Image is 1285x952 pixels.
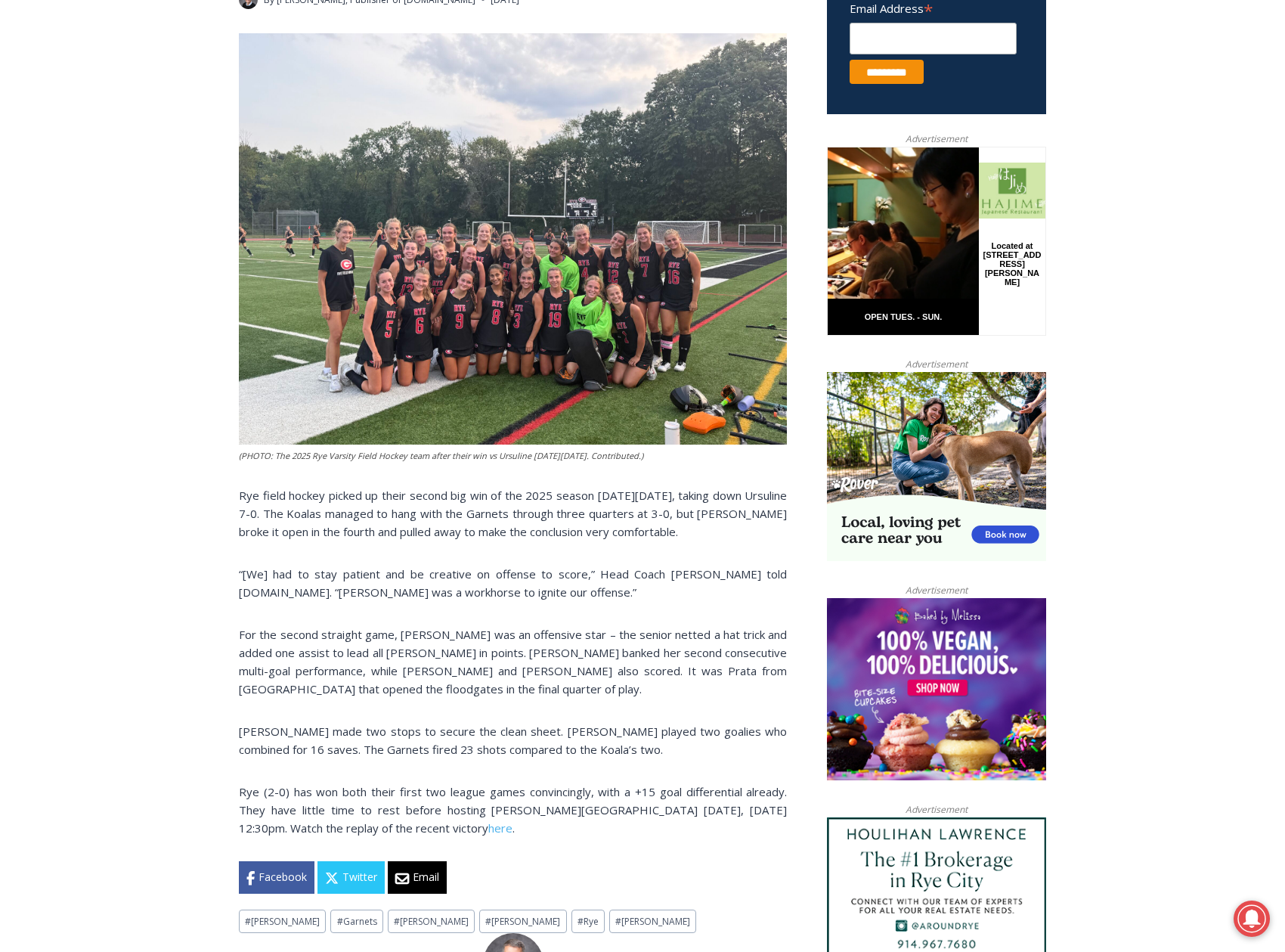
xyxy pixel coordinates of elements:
[5,156,148,213] span: Open Tues. - Sun. [PHONE_NUMBER]
[890,802,983,817] span: Advertisement
[388,910,475,933] a: #[PERSON_NAME]
[577,915,584,928] span: #
[239,565,787,601] p: “[We] had to stay patient and be creative on offense to score,” Head Coach [PERSON_NAME] told [DO...
[364,147,732,188] a: Intern @ [DOMAIN_NAME]
[488,820,512,836] a: here
[394,915,400,928] span: #
[609,910,696,933] a: #[PERSON_NAME]
[388,861,447,893] a: Email
[239,783,787,837] p: Rye (2-0) has won both their first two league games convincingly, with a +15 goal differential al...
[239,861,314,893] a: Facebook
[479,910,566,933] a: #[PERSON_NAME]
[330,910,382,933] a: #Garnets
[245,915,251,928] span: #
[890,357,983,371] span: Advertisement
[395,150,701,185] span: Intern @ [DOMAIN_NAME]
[827,598,1046,781] img: Baked by Melissa
[890,132,983,146] span: Advertisement
[239,625,787,698] p: For the second straight game, [PERSON_NAME] was an offensive star – the senior netted a hat trick...
[239,486,787,541] p: Rye field hockey picked up their second big win of the 2025 season [DATE][DATE], taking down Ursu...
[155,95,215,181] div: Located at [STREET_ADDRESS][PERSON_NAME]
[239,33,787,445] img: (PHOTO: The 2025 Rye Varsity Field Hockey team after their win vs Ursuline on Friday, September 5...
[337,915,343,928] span: #
[317,861,385,893] a: Twitter
[1,152,152,188] a: Open Tues. - Sun. [PHONE_NUMBER]
[239,722,787,758] p: [PERSON_NAME] made two stops to secure the clean sheet. [PERSON_NAME] played two goalies who comb...
[890,583,983,597] span: Advertisement
[571,910,605,933] a: #Rye
[382,1,714,147] div: "We would have speakers with experience in local journalism speak to us about their experiences a...
[239,449,787,463] figcaption: (PHOTO: The 2025 Rye Varsity Field Hockey team after their win vs Ursuline [DATE][DATE]. Contribu...
[485,915,491,928] span: #
[615,915,621,928] span: #
[239,910,326,933] a: #[PERSON_NAME]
